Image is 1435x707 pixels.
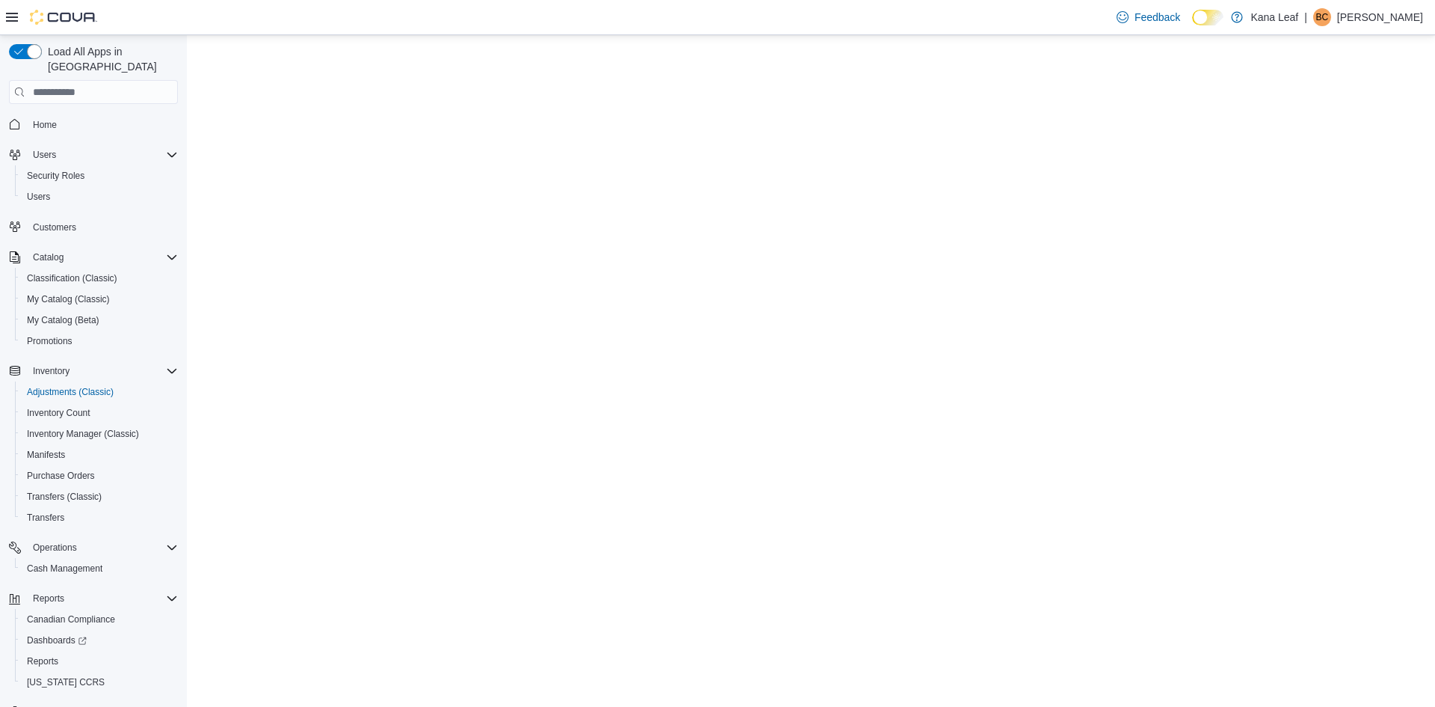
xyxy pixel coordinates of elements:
[33,365,70,377] span: Inventory
[1313,8,1331,26] div: Bryan Cater-Gagne
[33,542,77,554] span: Operations
[3,588,184,609] button: Reports
[3,216,184,238] button: Customers
[27,272,117,284] span: Classification (Classic)
[1337,8,1423,26] p: [PERSON_NAME]
[27,114,178,133] span: Home
[1192,10,1223,25] input: Dark Mode
[21,290,116,308] a: My Catalog (Classic)
[27,539,83,557] button: Operations
[33,149,56,161] span: Users
[21,631,93,649] a: Dashboards
[27,539,178,557] span: Operations
[21,332,178,350] span: Promotions
[21,290,178,308] span: My Catalog (Classic)
[21,167,178,185] span: Security Roles
[27,491,102,503] span: Transfers (Classic)
[21,610,178,628] span: Canadian Compliance
[27,512,64,524] span: Transfers
[21,188,56,206] a: Users
[21,311,178,329] span: My Catalog (Beta)
[27,362,75,380] button: Inventory
[21,269,123,287] a: Classification (Classic)
[27,676,105,688] span: [US_STATE] CCRS
[21,631,178,649] span: Dashboards
[15,465,184,486] button: Purchase Orders
[3,144,184,165] button: Users
[27,613,115,625] span: Canadian Compliance
[27,191,50,203] span: Users
[27,293,110,305] span: My Catalog (Classic)
[21,488,108,506] a: Transfers (Classic)
[21,311,105,329] a: My Catalog (Beta)
[21,673,178,691] span: Washington CCRS
[33,221,76,233] span: Customers
[27,449,65,461] span: Manifests
[15,672,184,693] button: [US_STATE] CCRS
[27,146,178,164] span: Users
[21,383,178,401] span: Adjustments (Classic)
[27,655,58,667] span: Reports
[15,268,184,289] button: Classification (Classic)
[21,425,145,443] a: Inventory Manager (Classic)
[21,332,78,350] a: Promotions
[33,251,64,263] span: Catalog
[27,590,70,607] button: Reports
[21,383,120,401] a: Adjustments (Classic)
[27,386,114,398] span: Adjustments (Classic)
[27,428,139,440] span: Inventory Manager (Classic)
[27,590,178,607] span: Reports
[15,444,184,465] button: Manifests
[27,563,102,575] span: Cash Management
[21,652,178,670] span: Reports
[33,593,64,605] span: Reports
[15,165,184,186] button: Security Roles
[27,407,90,419] span: Inventory Count
[33,119,57,131] span: Home
[3,537,184,558] button: Operations
[21,188,178,206] span: Users
[15,186,184,207] button: Users
[15,630,184,651] a: Dashboards
[21,467,178,485] span: Purchase Orders
[15,382,184,403] button: Adjustments (Classic)
[1304,8,1307,26] p: |
[27,218,178,236] span: Customers
[3,361,184,382] button: Inventory
[27,248,178,266] span: Catalog
[27,170,84,182] span: Security Roles
[15,423,184,444] button: Inventory Manager (Classic)
[27,362,178,380] span: Inventory
[15,486,184,507] button: Transfers (Classic)
[27,116,63,134] a: Home
[1316,8,1329,26] span: BC
[21,509,70,527] a: Transfers
[21,446,178,464] span: Manifests
[21,652,64,670] a: Reports
[21,425,178,443] span: Inventory Manager (Classic)
[27,146,62,164] button: Users
[27,335,72,347] span: Promotions
[21,167,90,185] a: Security Roles
[15,558,184,579] button: Cash Management
[27,218,82,236] a: Customers
[15,507,184,528] button: Transfers
[15,310,184,331] button: My Catalog (Beta)
[1111,2,1186,32] a: Feedback
[21,446,71,464] a: Manifests
[21,560,178,578] span: Cash Management
[21,673,111,691] a: [US_STATE] CCRS
[15,403,184,423] button: Inventory Count
[42,44,178,74] span: Load All Apps in [GEOGRAPHIC_DATA]
[3,247,184,268] button: Catalog
[30,10,97,25] img: Cova
[21,269,178,287] span: Classification (Classic)
[27,634,87,646] span: Dashboards
[1250,8,1298,26] p: Kana Leaf
[1192,25,1193,26] span: Dark Mode
[15,289,184,310] button: My Catalog (Classic)
[21,467,101,485] a: Purchase Orders
[21,560,108,578] a: Cash Management
[1135,10,1180,25] span: Feedback
[21,509,178,527] span: Transfers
